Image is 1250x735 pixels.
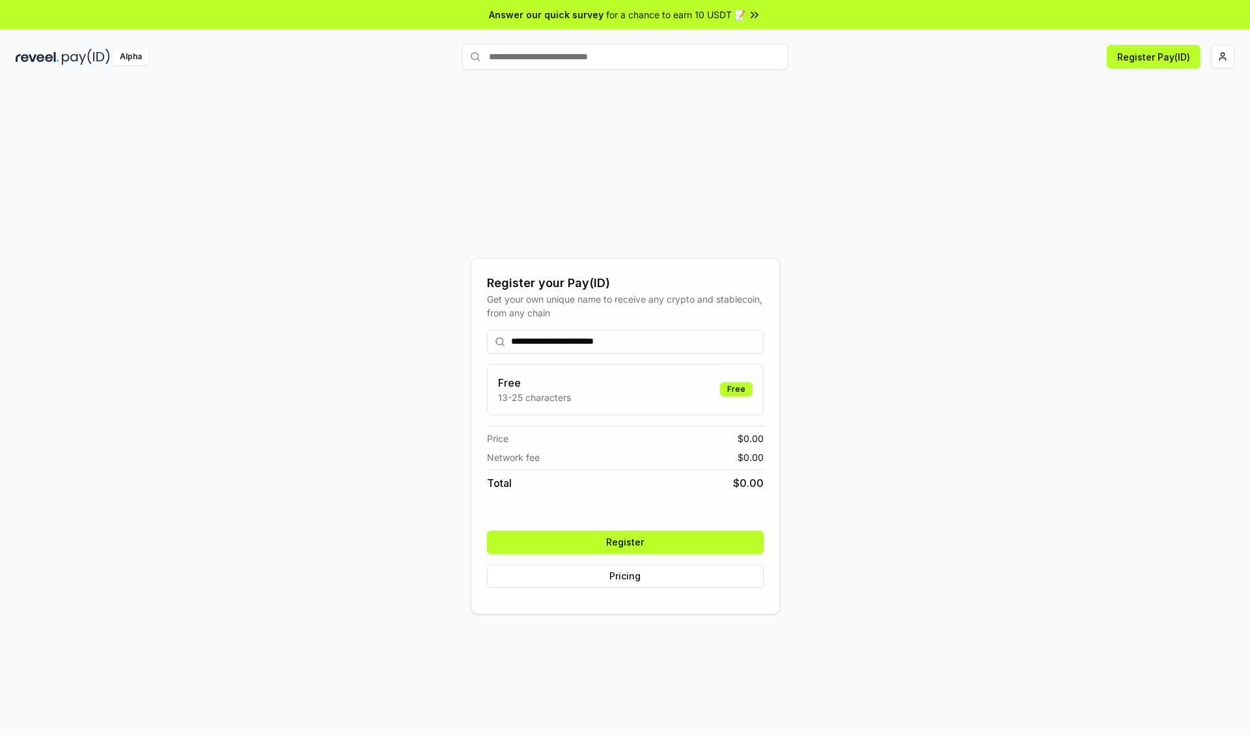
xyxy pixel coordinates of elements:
[738,432,764,445] span: $ 0.00
[487,274,764,292] div: Register your Pay(ID)
[498,391,571,404] p: 13-25 characters
[489,8,604,21] span: Answer our quick survey
[487,475,512,491] span: Total
[606,8,745,21] span: for a chance to earn 10 USDT 📝
[487,432,508,445] span: Price
[113,49,149,65] div: Alpha
[498,375,571,391] h3: Free
[487,451,540,464] span: Network fee
[487,564,764,588] button: Pricing
[16,49,59,65] img: reveel_dark
[1107,45,1201,68] button: Register Pay(ID)
[733,475,764,491] span: $ 0.00
[62,49,110,65] img: pay_id
[487,531,764,554] button: Register
[487,292,764,320] div: Get your own unique name to receive any crypto and stablecoin, from any chain
[738,451,764,464] span: $ 0.00
[720,382,753,396] div: Free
